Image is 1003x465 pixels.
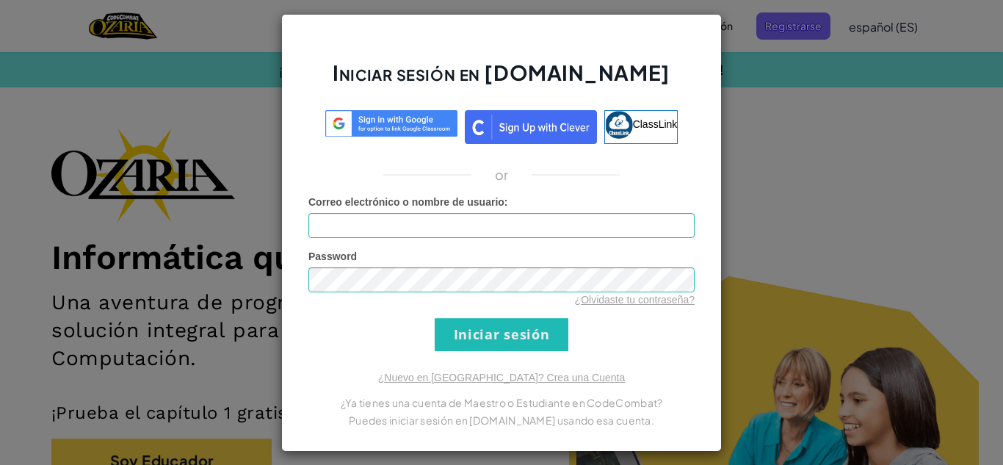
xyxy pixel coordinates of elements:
[495,166,509,184] p: or
[308,394,695,411] p: ¿Ya tienes una cuenta de Maestro o Estudiante en CodeCombat?
[465,110,597,144] img: clever_sso_button@2x.png
[308,250,357,262] span: Password
[605,111,633,139] img: classlink-logo-small.png
[378,372,625,383] a: ¿Nuevo en [GEOGRAPHIC_DATA]? Crea una Cuenta
[308,196,504,208] span: Correo electrónico o nombre de usuario
[575,294,695,306] a: ¿Olvidaste tu contraseña?
[435,318,568,351] input: Iniciar sesión
[308,59,695,101] h2: Iniciar sesión en [DOMAIN_NAME]
[325,110,457,137] img: log-in-google-sso.svg
[308,411,695,429] p: Puedes iniciar sesión en [DOMAIN_NAME] usando esa cuenta.
[308,195,508,209] label: :
[633,118,678,129] span: ClassLink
